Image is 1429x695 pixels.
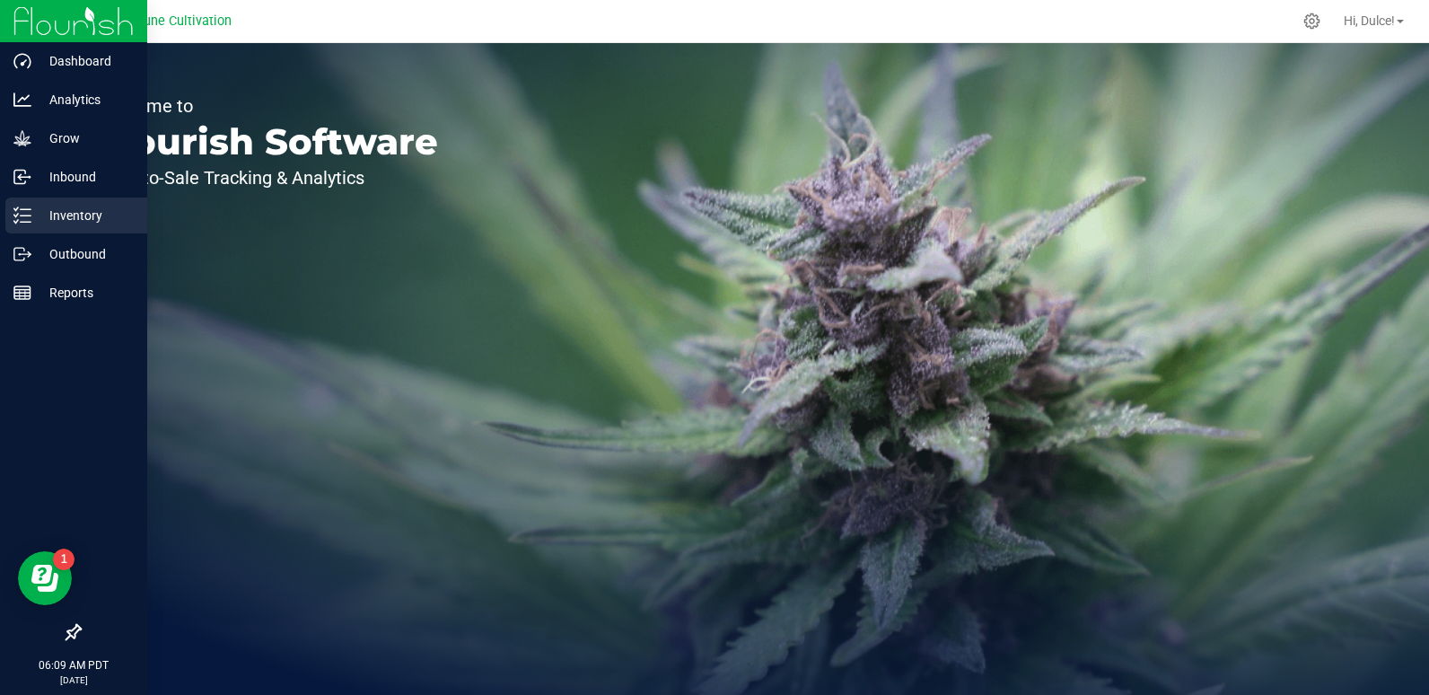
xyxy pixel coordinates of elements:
p: Seed-to-Sale Tracking & Analytics [97,169,438,187]
p: Reports [31,282,139,304]
span: Hi, Dulce! [1344,13,1395,28]
inline-svg: Analytics [13,91,31,109]
inline-svg: Grow [13,129,31,147]
inline-svg: Reports [13,284,31,302]
p: 06:09 AM PDT [8,657,139,673]
inline-svg: Inventory [13,207,31,224]
inline-svg: Dashboard [13,52,31,70]
inline-svg: Outbound [13,245,31,263]
iframe: Resource center unread badge [53,549,75,570]
div: Manage settings [1301,13,1323,30]
p: Analytics [31,89,139,110]
p: Outbound [31,243,139,265]
iframe: Resource center [18,551,72,605]
p: [DATE] [8,673,139,687]
p: Grow [31,128,139,149]
span: Dune Cultivation [136,13,232,29]
p: Inventory [31,205,139,226]
p: Flourish Software [97,124,438,160]
p: Dashboard [31,50,139,72]
inline-svg: Inbound [13,168,31,186]
p: Inbound [31,166,139,188]
p: Welcome to [97,97,438,115]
